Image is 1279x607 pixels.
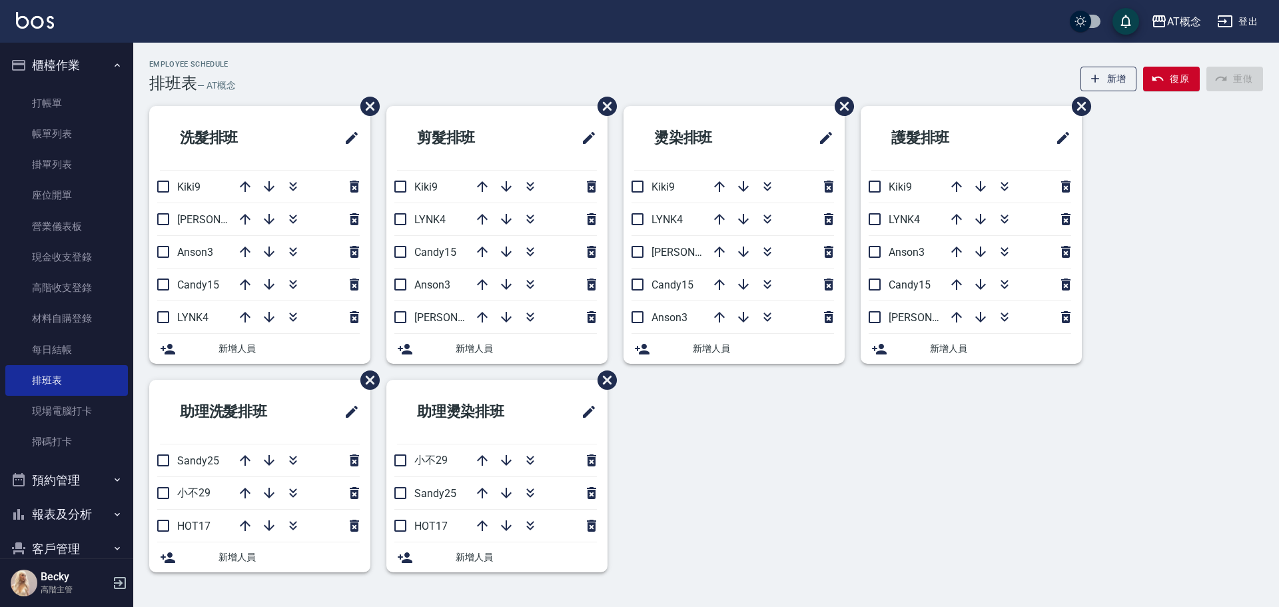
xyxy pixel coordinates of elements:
span: Sandy25 [177,454,219,467]
span: 小不29 [414,454,448,466]
span: LYNK4 [651,213,683,226]
h2: Employee Schedule [149,60,236,69]
h2: 助理燙染排班 [397,388,548,436]
span: 刪除班表 [825,87,856,126]
div: AT概念 [1167,13,1201,30]
h2: 護髮排班 [871,114,1009,162]
a: 每日結帳 [5,334,128,365]
span: 新增人員 [218,342,360,356]
span: 刪除班表 [350,360,382,400]
span: HOT17 [177,520,211,532]
span: Kiki9 [651,181,675,193]
h2: 洗髮排班 [160,114,297,162]
span: Candy15 [414,246,456,259]
span: LYNK4 [414,213,446,226]
h2: 剪髮排班 [397,114,534,162]
button: 新增 [1080,67,1137,91]
span: 修改班表的標題 [810,122,834,154]
h3: 排班表 [149,74,197,93]
div: 新增人員 [624,334,845,364]
span: [PERSON_NAME]2 [651,246,737,259]
div: 新增人員 [149,542,370,572]
a: 現場電腦打卡 [5,396,128,426]
span: 修改班表的標題 [573,396,597,428]
span: LYNK4 [889,213,920,226]
span: [PERSON_NAME]2 [177,213,263,226]
span: 刪除班表 [350,87,382,126]
span: Candy15 [177,279,219,291]
span: LYNK4 [177,311,209,324]
span: 新增人員 [456,342,597,356]
a: 高階收支登錄 [5,273,128,303]
button: 客戶管理 [5,532,128,566]
h2: 助理洗髮排班 [160,388,311,436]
span: Anson3 [177,246,213,259]
span: Sandy25 [414,487,456,500]
span: Anson3 [889,246,925,259]
span: 新增人員 [218,550,360,564]
button: 登出 [1212,9,1263,34]
span: HOT17 [414,520,448,532]
span: 修改班表的標題 [1047,122,1071,154]
span: 修改班表的標題 [336,122,360,154]
a: 排班表 [5,365,128,396]
span: Candy15 [651,279,693,291]
p: 高階主管 [41,584,109,596]
span: 刪除班表 [1062,87,1093,126]
span: [PERSON_NAME]2 [414,311,500,324]
span: 小不29 [177,486,211,499]
span: Anson3 [651,311,687,324]
span: 刪除班表 [588,87,619,126]
a: 打帳單 [5,88,128,119]
button: save [1112,8,1139,35]
button: 復原 [1143,67,1200,91]
a: 帳單列表 [5,119,128,149]
span: 新增人員 [930,342,1071,356]
a: 現金收支登錄 [5,242,128,273]
a: 營業儀表板 [5,211,128,242]
span: 修改班表的標題 [573,122,597,154]
h2: 燙染排班 [634,114,771,162]
a: 座位開單 [5,180,128,211]
span: 修改班表的標題 [336,396,360,428]
button: 預約管理 [5,463,128,498]
h5: Becky [41,570,109,584]
span: Kiki9 [889,181,912,193]
div: 新增人員 [861,334,1082,364]
span: Kiki9 [177,181,201,193]
button: AT概念 [1146,8,1206,35]
span: Anson3 [414,279,450,291]
img: Person [11,570,37,596]
a: 材料自購登錄 [5,303,128,334]
span: Kiki9 [414,181,438,193]
div: 新增人員 [386,542,608,572]
span: 新增人員 [693,342,834,356]
h6: — AT概念 [197,79,236,93]
div: 新增人員 [149,334,370,364]
button: 報表及分析 [5,497,128,532]
span: [PERSON_NAME]2 [889,311,975,324]
a: 掃碼打卡 [5,426,128,457]
div: 新增人員 [386,334,608,364]
button: 櫃檯作業 [5,48,128,83]
a: 掛單列表 [5,149,128,180]
span: 新增人員 [456,550,597,564]
img: Logo [16,12,54,29]
span: Candy15 [889,279,931,291]
span: 刪除班表 [588,360,619,400]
